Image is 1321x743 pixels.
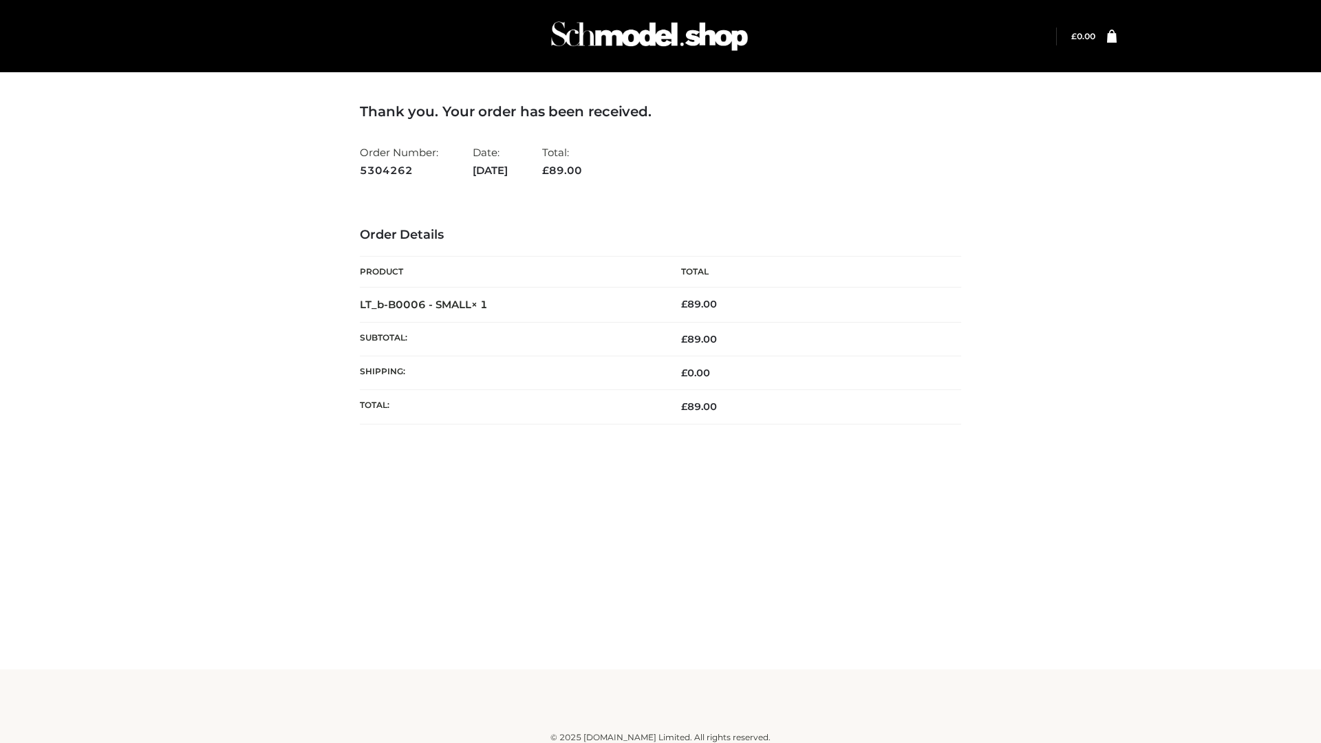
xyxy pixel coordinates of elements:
th: Total [660,257,961,288]
h3: Thank you. Your order has been received. [360,103,961,120]
li: Total: [542,140,582,182]
span: £ [542,164,549,177]
span: 89.00 [542,164,582,177]
th: Product [360,257,660,288]
span: 89.00 [681,333,717,345]
span: £ [681,333,687,345]
th: Subtotal: [360,322,660,356]
strong: × 1 [471,298,488,311]
th: Total: [360,390,660,424]
span: £ [681,400,687,413]
strong: 5304262 [360,162,438,180]
span: £ [681,298,687,310]
span: 89.00 [681,400,717,413]
span: £ [681,367,687,379]
span: £ [1071,31,1077,41]
bdi: 0.00 [1071,31,1095,41]
strong: [DATE] [473,162,508,180]
th: Shipping: [360,356,660,390]
bdi: 0.00 [681,367,710,379]
li: Order Number: [360,140,438,182]
bdi: 89.00 [681,298,717,310]
h3: Order Details [360,228,961,243]
img: Schmodel Admin 964 [546,9,753,63]
li: Date: [473,140,508,182]
strong: LT_b-B0006 - SMALL [360,298,488,311]
a: £0.00 [1071,31,1095,41]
